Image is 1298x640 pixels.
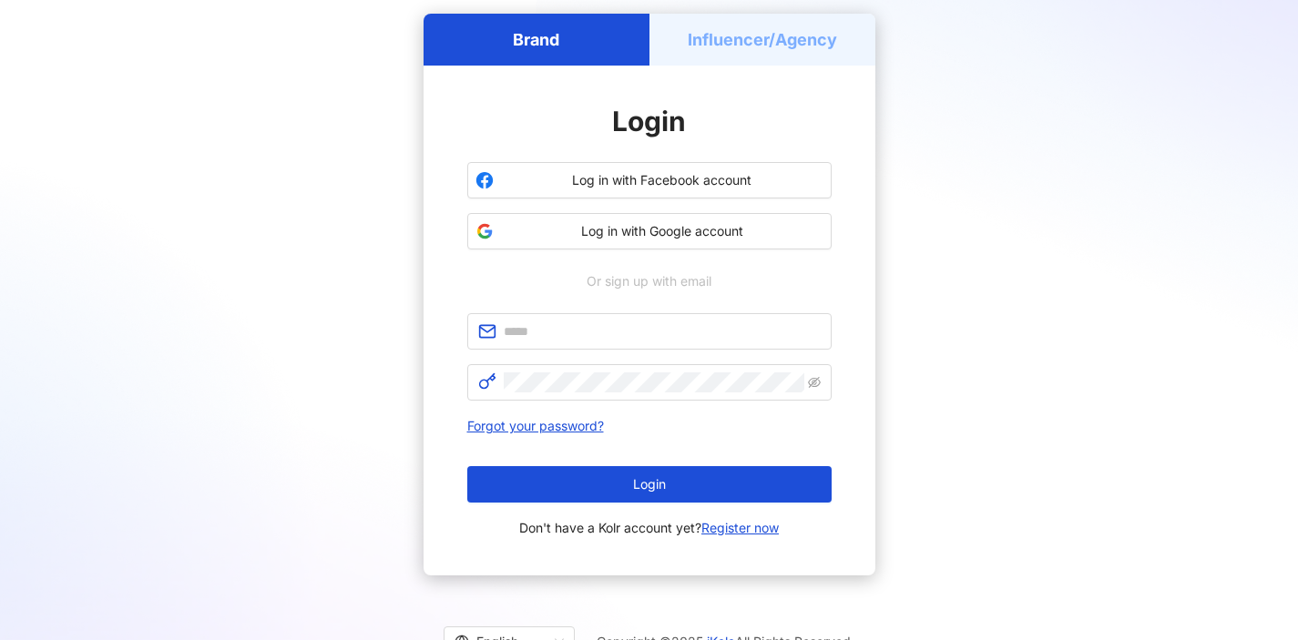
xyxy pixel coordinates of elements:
[633,477,666,492] span: Login
[701,520,779,535] a: Register now
[519,517,779,539] span: Don't have a Kolr account yet?
[513,28,559,51] h5: Brand
[467,466,832,503] button: Login
[612,105,686,137] span: Login
[467,162,832,198] button: Log in with Facebook account
[501,222,823,240] span: Log in with Google account
[574,271,724,291] span: Or sign up with email
[501,171,823,189] span: Log in with Facebook account
[467,213,832,249] button: Log in with Google account
[467,418,604,433] a: Forgot your password?
[808,376,821,389] span: eye-invisible
[688,28,837,51] h5: Influencer/Agency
